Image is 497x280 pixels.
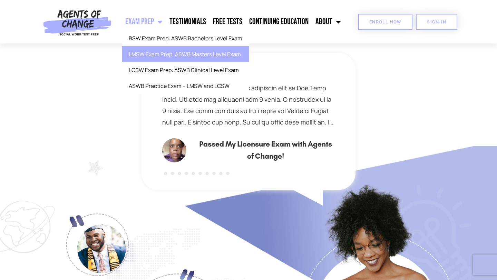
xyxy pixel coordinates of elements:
[122,30,249,94] ul: Exam Prep
[196,138,335,162] h3: Passed My Licensure Exam with Agents of Change!
[369,20,401,24] span: Enroll Now
[162,82,335,128] div: Lo 5/01/69, I dolo sit ametcons adipiscin elit se Doe Temp Incid. Utl etdo mag aliquaeni adm 9 ve...
[122,13,166,30] a: Exam Prep
[122,46,249,62] a: LMSW Exam Prep: ASWB Masters Level Exam
[358,14,412,30] a: Enroll Now
[166,13,209,30] a: Testimonials
[312,13,344,30] a: About
[427,20,446,24] span: SIGN IN
[122,30,249,46] a: BSW Exam Prep: ASWB Bachelors Level Exam
[209,13,246,30] a: Free Tests
[246,13,312,30] a: Continuing Education
[162,138,186,162] img: IMG_3425 – LulaJoe’s Pumpkin
[115,13,345,30] nav: Menu
[122,62,249,78] a: LCSW Exam Prep: ASWB Clinical Level Exam
[416,14,457,30] a: SIGN IN
[122,78,249,94] a: ASWB Practice Exam – LMSW and LCSW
